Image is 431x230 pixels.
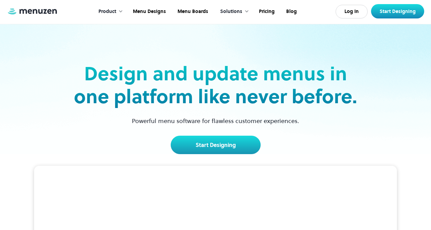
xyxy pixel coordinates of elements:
[171,1,213,22] a: Menu Boards
[92,1,126,22] div: Product
[98,8,116,15] div: Product
[336,5,368,18] a: Log In
[123,116,308,125] p: Powerful menu software for flawless customer experiences.
[280,1,302,22] a: Blog
[252,1,280,22] a: Pricing
[171,136,261,154] a: Start Designing
[220,8,242,15] div: Solutions
[213,1,252,22] div: Solutions
[126,1,171,22] a: Menu Designs
[72,62,359,108] h2: Design and update menus in one platform like never before.
[371,4,424,18] a: Start Designing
